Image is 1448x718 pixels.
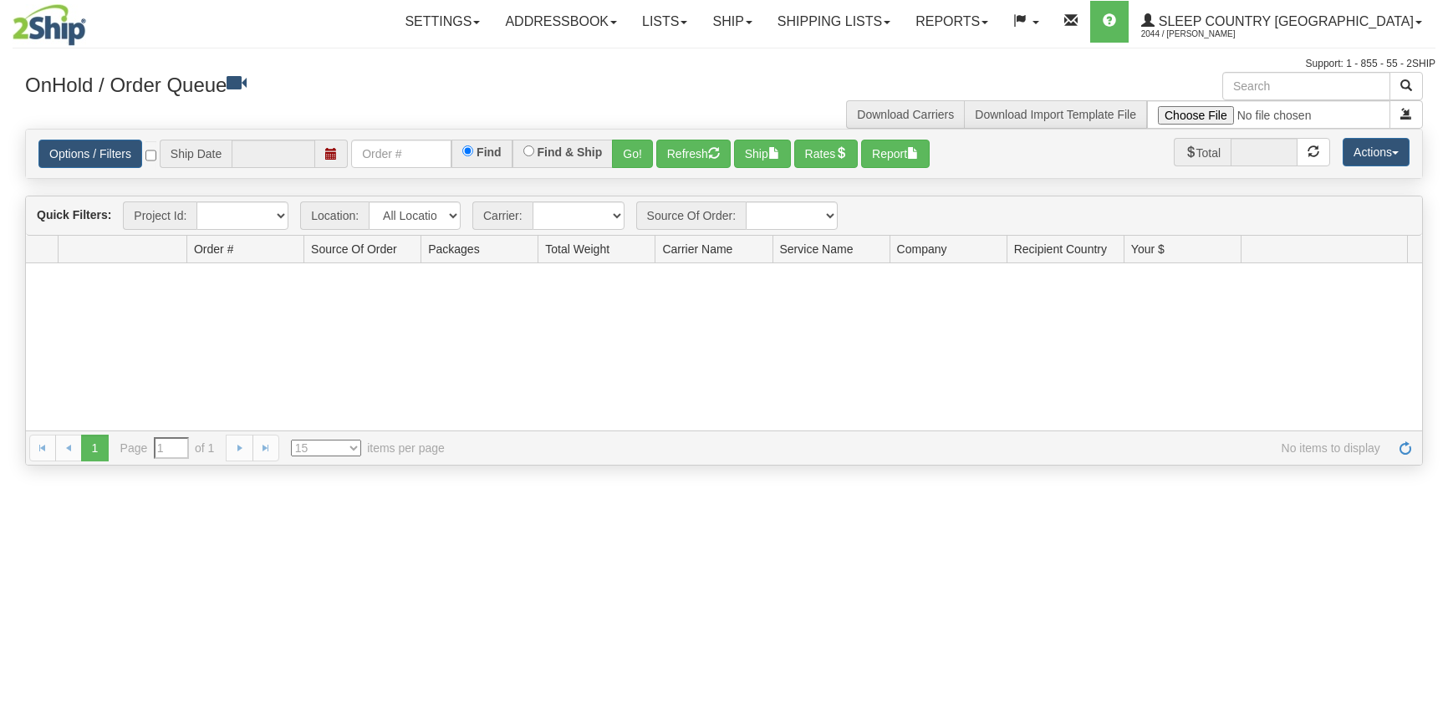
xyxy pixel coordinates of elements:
[123,201,196,230] span: Project Id:
[1392,435,1419,461] a: Refresh
[392,1,492,43] a: Settings
[300,201,369,230] span: Location:
[428,241,479,257] span: Packages
[1147,100,1390,129] input: Import
[25,72,711,96] h3: OnHold / Order Queue
[1014,241,1107,257] span: Recipient Country
[1129,1,1435,43] a: Sleep Country [GEOGRAPHIC_DATA] 2044 / [PERSON_NAME]
[26,196,1422,236] div: grid toolbar
[630,1,700,43] a: Lists
[857,108,954,121] a: Download Carriers
[351,140,451,168] input: Order #
[1141,26,1267,43] span: 2044 / [PERSON_NAME]
[311,241,397,257] span: Source Of Order
[656,140,731,168] button: Refresh
[477,146,502,158] label: Find
[700,1,764,43] a: Ship
[291,440,445,456] span: items per page
[545,241,609,257] span: Total Weight
[1343,138,1410,166] button: Actions
[160,140,232,168] span: Ship Date
[492,1,630,43] a: Addressbook
[662,241,732,257] span: Carrier Name
[897,241,947,257] span: Company
[468,440,1380,456] span: No items to display
[765,1,903,43] a: Shipping lists
[794,140,859,168] button: Rates
[734,140,791,168] button: Ship
[538,146,603,158] label: Find & Ship
[13,4,86,46] img: logo2044.jpg
[38,140,142,168] a: Options / Filters
[120,437,215,459] span: Page of 1
[194,241,233,257] span: Order #
[780,241,854,257] span: Service Name
[1389,72,1423,100] button: Search
[1131,241,1165,257] span: Your $
[81,435,108,461] span: 1
[903,1,1001,43] a: Reports
[1174,138,1231,166] span: Total
[612,140,653,168] button: Go!
[1222,72,1390,100] input: Search
[13,57,1435,71] div: Support: 1 - 855 - 55 - 2SHIP
[1155,14,1414,28] span: Sleep Country [GEOGRAPHIC_DATA]
[472,201,533,230] span: Carrier:
[37,206,111,223] label: Quick Filters:
[636,201,747,230] span: Source Of Order:
[975,108,1136,121] a: Download Import Template File
[861,140,930,168] button: Report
